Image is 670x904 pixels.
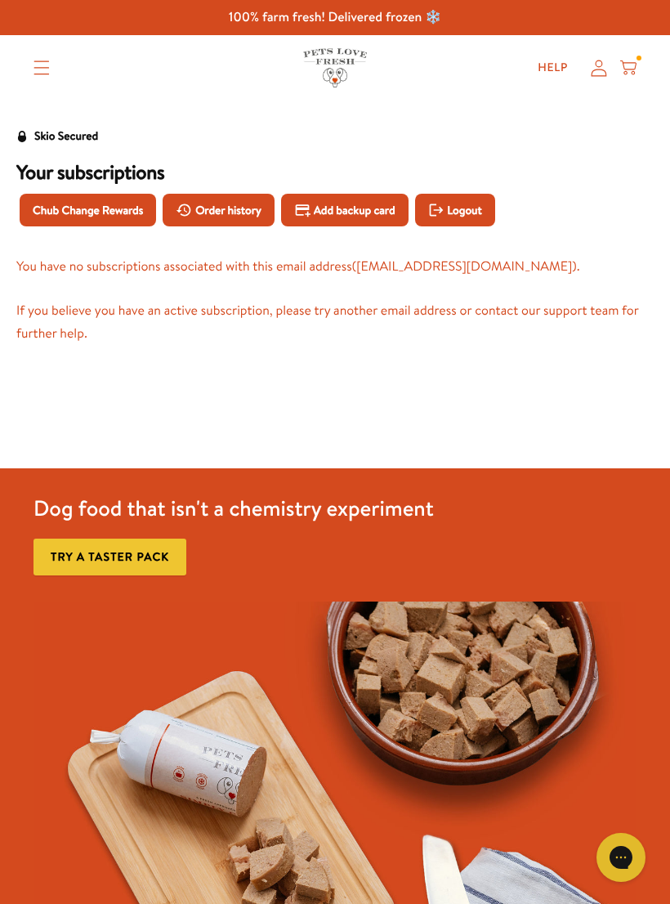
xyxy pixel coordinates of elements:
svg: Security [16,131,28,142]
iframe: Gorgias live chat messenger [588,827,654,888]
div: You have no subscriptions associated with this email address ([EMAIL_ADDRESS][DOMAIN_NAME]) . If ... [16,256,654,345]
h3: Dog food that isn't a chemistry experiment [33,495,434,522]
span: Order history [195,201,261,219]
img: Pets Love Fresh [303,48,367,87]
h3: Your subscriptions [16,159,654,184]
a: Help [525,51,581,84]
div: Skio Secured [34,127,98,146]
button: Order history [163,194,275,226]
a: Try a taster pack [33,539,186,575]
summary: Translation missing: en.sections.header.menu [20,47,63,88]
button: Chub Change Rewards [20,194,156,226]
span: Add backup card [314,201,395,219]
a: Skio Secured [16,127,98,159]
button: Add backup card [281,194,409,226]
button: Logout [415,194,495,226]
span: Chub Change Rewards [33,201,143,219]
span: Logout [447,201,481,219]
